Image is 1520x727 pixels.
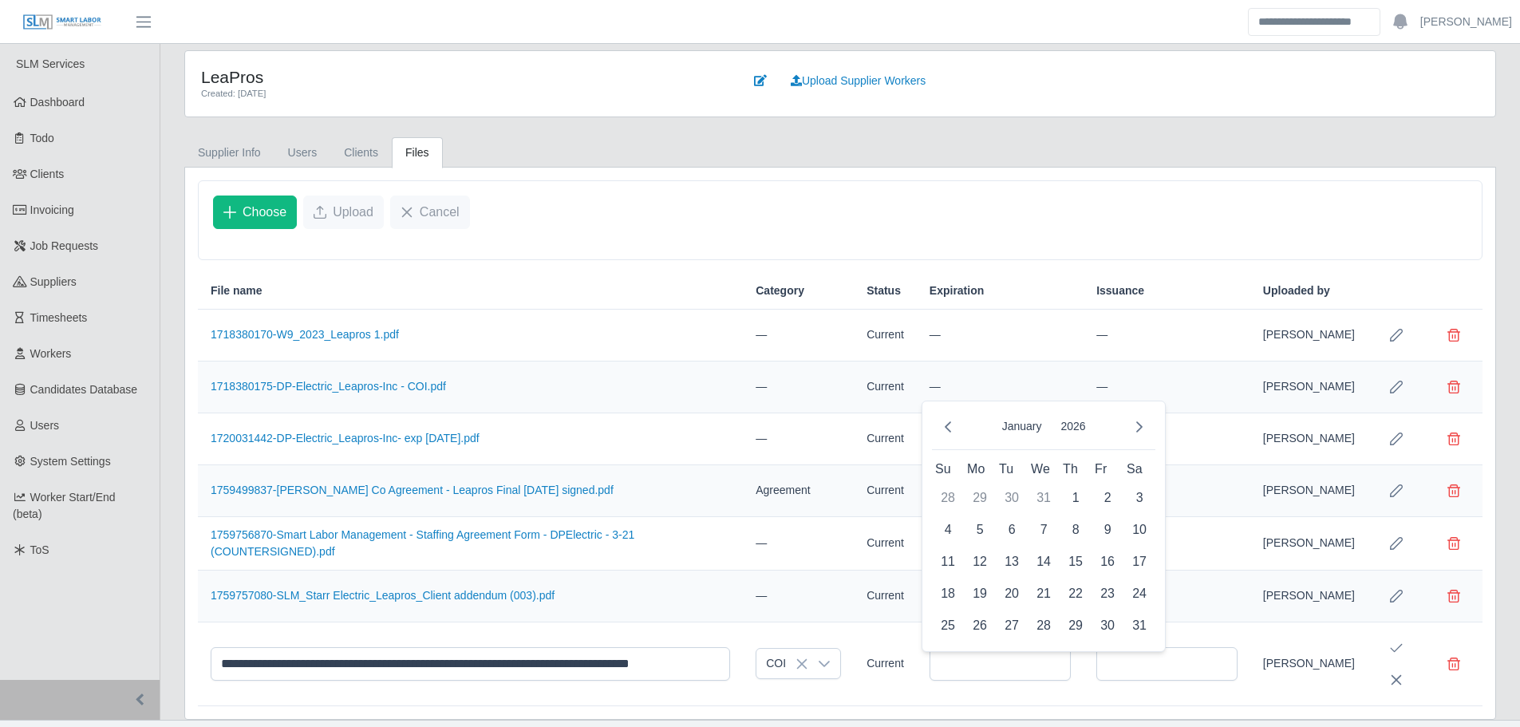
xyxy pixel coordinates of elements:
span: Uploaded by [1263,283,1330,299]
td: 5 [964,514,996,546]
button: Next Month [1123,411,1155,443]
span: Job Requests [30,239,99,252]
span: Invoicing [30,203,74,216]
td: 11 [932,546,964,578]
span: 16 [1095,549,1120,575]
td: — [1084,362,1250,413]
span: Workers [30,347,72,360]
td: 30 [1092,610,1123,642]
td: 10 [1123,514,1155,546]
span: Choose [243,203,286,222]
span: 20 [999,581,1025,606]
span: Mo [967,462,985,476]
a: 1759757080-SLM_Starr Electric_Leapros_Client addendum (003).pdf [211,589,555,602]
td: 3 [1123,482,1155,514]
td: 6 [996,514,1028,546]
td: Current [854,362,917,413]
td: 30 [996,482,1028,514]
span: 19 [967,581,993,606]
td: 8 [1060,514,1092,546]
td: — [917,517,1084,571]
td: Current [854,413,917,465]
span: We [1031,462,1050,476]
td: — [917,362,1084,413]
button: Row Edit [1380,475,1412,507]
span: ToS [30,543,49,556]
span: 1 [1063,485,1088,511]
span: Dashboard [30,96,85,109]
button: Row Edit [1380,423,1412,455]
span: 5 [967,517,993,543]
span: Suppliers [30,275,77,288]
span: 9 [1095,517,1120,543]
button: Delete file [1438,371,1470,403]
span: 8 [1063,517,1088,543]
div: Created: [DATE] [201,87,720,101]
td: 14 [1028,546,1060,578]
button: Delete file [1438,527,1470,559]
span: Todo [30,132,54,144]
td: 7 [1028,514,1060,546]
a: [PERSON_NAME] [1420,14,1512,30]
a: Users [274,137,331,168]
span: Category [756,283,804,299]
span: 4 [935,517,961,543]
span: 31 [1127,613,1152,638]
img: SLM Logo [22,14,102,31]
td: — [743,310,854,362]
td: 19 [964,578,996,610]
span: Candidates Database [30,383,138,396]
span: Worker Start/End (beta) [13,491,116,520]
span: File name [211,283,263,299]
button: Row Edit [1380,527,1412,559]
button: Cancel [390,196,470,229]
td: 29 [964,482,996,514]
span: Issuance [1096,283,1144,299]
button: Delete file [1438,423,1470,455]
td: Current [854,571,917,622]
span: 18 [935,581,961,606]
td: — [1084,310,1250,362]
td: 29 [1060,610,1092,642]
span: System Settings [30,455,111,468]
span: Clients [30,168,65,180]
td: [DATE] [1084,465,1250,517]
td: 18 [932,578,964,610]
td: [PERSON_NAME] [1250,413,1368,465]
button: Delete file [1438,319,1470,351]
td: — [743,413,854,465]
td: — [1084,571,1250,622]
td: 15 [1060,546,1092,578]
td: 23 [1092,578,1123,610]
div: Choose Date [922,401,1166,652]
span: 28 [1031,613,1056,638]
button: Choose Year [1054,415,1092,438]
td: — [917,310,1084,362]
td: [PERSON_NAME] [1250,310,1368,362]
a: 1718380170-W9_2023_Leapros 1.pdf [211,328,399,341]
td: Agreement [743,465,854,517]
span: Fr [1095,462,1107,476]
button: Row Edit [1380,580,1412,612]
a: 1759756870-Smart Labor Management - Staffing Agreement Form - DPElectric - 3-21 (COUNTERSIGNED).pdf [211,528,634,558]
td: 28 [1028,610,1060,642]
td: 20 [996,578,1028,610]
span: Expiration [930,283,984,299]
td: [PERSON_NAME] [1250,517,1368,571]
span: 13 [999,549,1025,575]
span: Th [1063,462,1078,476]
td: 17 [1123,546,1155,578]
td: Current [854,465,917,517]
td: Current [854,622,917,706]
input: Search [1248,8,1380,36]
span: 26 [967,613,993,638]
td: — [917,465,1084,517]
span: 7 [1031,517,1056,543]
td: 2 [1092,482,1123,514]
td: 31 [1123,610,1155,642]
button: Choose [213,196,297,229]
td: [PERSON_NAME] [1250,622,1368,706]
span: Status [867,283,901,299]
span: 23 [1095,581,1120,606]
a: 1759499837-[PERSON_NAME] Co Agreement - Leapros Final [DATE] signed.pdf [211,484,614,496]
